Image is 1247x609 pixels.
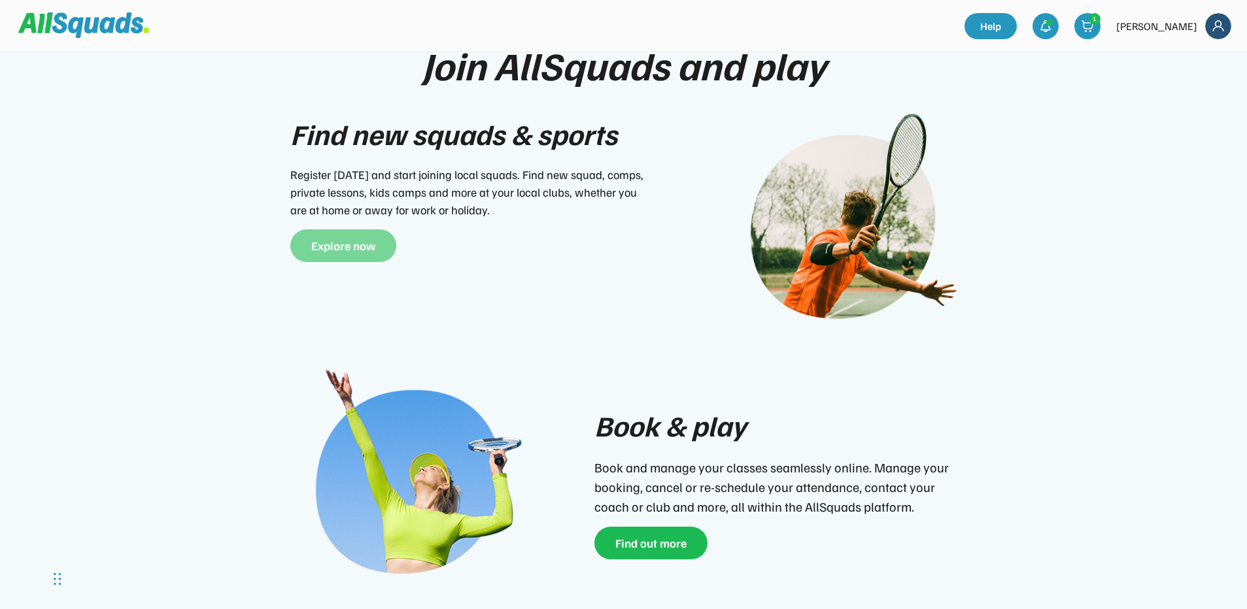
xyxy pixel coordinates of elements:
img: shopping-cart-01%20%281%29.svg [1081,20,1094,33]
img: Join-play-1.png [728,112,957,341]
img: Squad%20Logo.svg [18,12,149,37]
a: Help [965,13,1017,39]
button: Find out more [594,527,708,559]
div: Register [DATE] and start joining local squads. Find new squad, comps, private lessons, kids camp... [290,166,650,219]
div: [PERSON_NAME] [1116,18,1197,34]
div: Book and manage your classes seamlessly online. Manage your booking, cancel or re-schedule your a... [594,457,954,516]
div: Join AllSquads and play [422,43,826,86]
div: Book & play [594,404,746,447]
img: bell-03%20%281%29.svg [1039,20,1052,33]
div: 1 [1089,14,1100,24]
img: Frame%2018.svg [1205,13,1231,39]
button: Explore now [290,229,396,262]
img: Join-play-2.png [294,367,522,596]
div: Find new squads & sports [290,112,617,156]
